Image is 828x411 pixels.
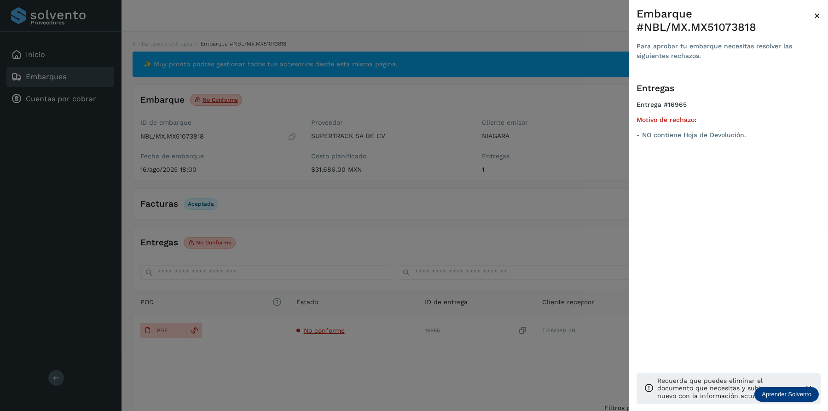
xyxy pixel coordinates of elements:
[754,387,819,402] div: Aprender Solvento
[814,7,821,24] button: Close
[762,391,811,398] p: Aprender Solvento
[637,7,814,34] div: Embarque #NBL/MX.MX51073818
[637,131,821,139] p: - NO contiene Hoja de Devolución.
[657,377,797,400] p: Recuerda que puedes eliminar el documento que necesitas y subir uno nuevo con la información actu...
[637,101,821,116] h4: Entrega #16965
[637,41,814,61] div: Para aprobar tu embarque necesitas resolver las siguientes rechazos.
[637,83,821,94] h3: Entregas
[814,9,821,22] span: ×
[637,116,821,124] h5: Motivo de rechazo:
